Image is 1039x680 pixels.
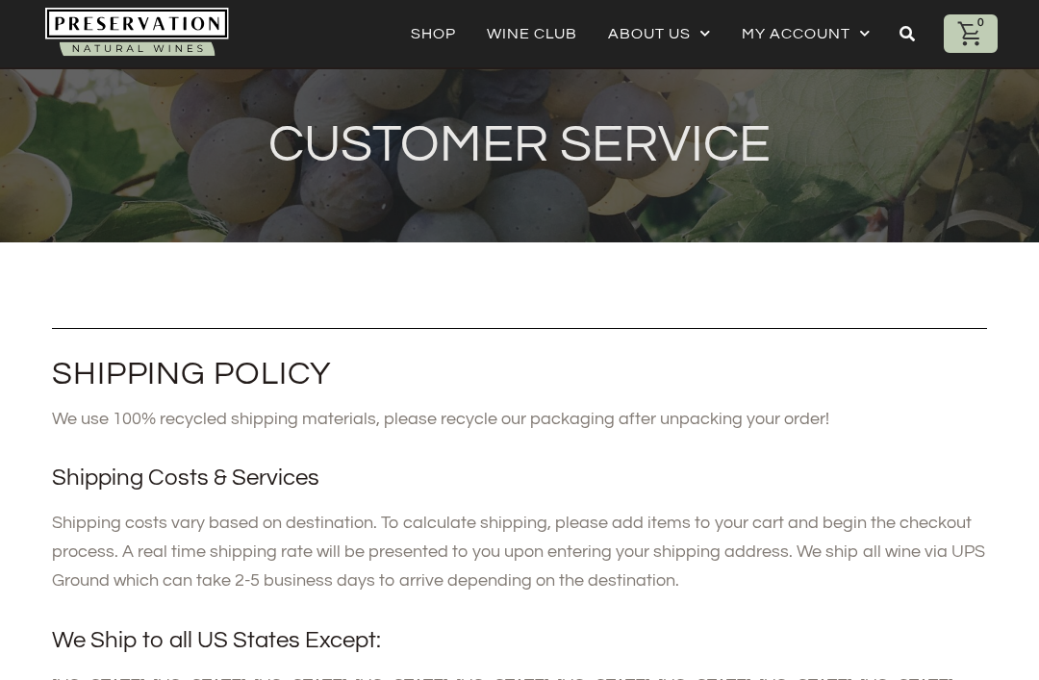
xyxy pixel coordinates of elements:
[411,20,871,47] nav: Menu
[52,466,987,490] h4: Shipping Costs & Services
[742,20,871,47] a: My account
[487,20,577,47] a: Wine Club
[52,405,987,434] p: We use 100% recycled shipping materials, please recycle our packaging after unpacking your order!
[45,8,229,60] img: Natural-organic-biodynamic-wine
[973,14,990,32] div: 0
[52,629,987,652] h4: We Ship to all US States Except:
[40,119,999,171] h2: Customer Service
[608,20,711,47] a: About Us
[52,363,987,386] h3: Shipping Policy
[411,20,456,47] a: Shop
[52,509,987,595] p: Shipping costs vary based on destination. To calculate shipping, please add items to your cart an...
